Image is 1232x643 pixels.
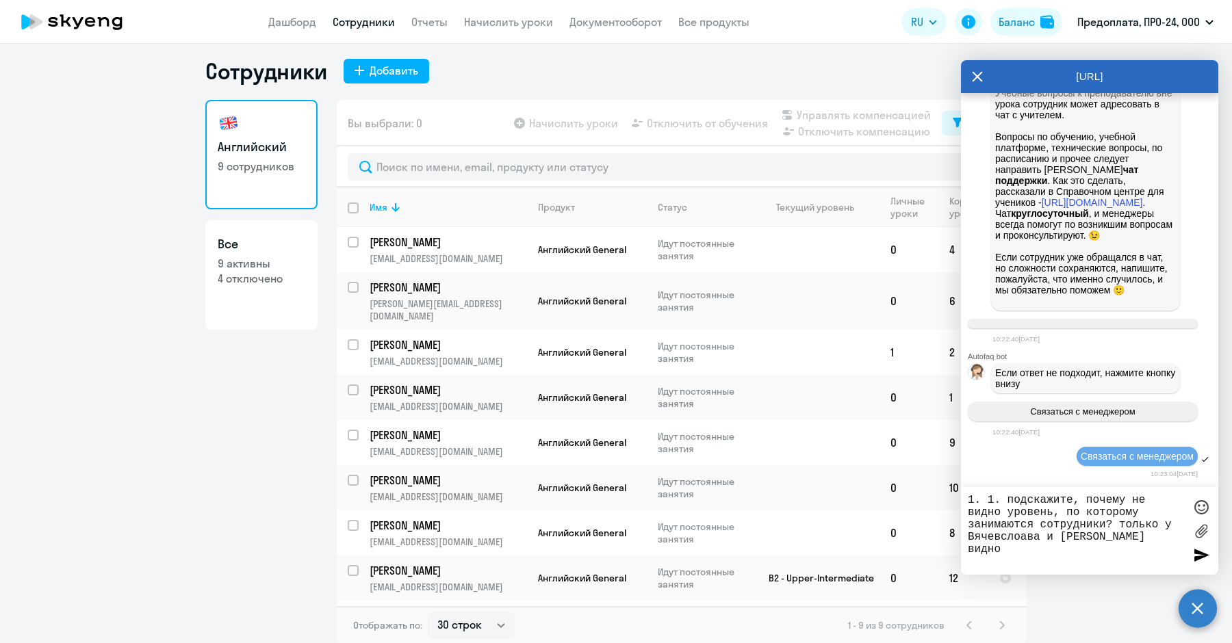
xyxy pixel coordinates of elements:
a: [URL][DOMAIN_NAME] [1042,197,1143,208]
a: Все продукты [678,15,749,29]
div: Баланс [999,14,1035,30]
span: Связаться с менеджером [1081,451,1194,462]
a: Документооборот [569,15,662,29]
td: B2 - Upper-Intermediate [752,555,880,601]
td: 4 [938,227,988,272]
a: [PERSON_NAME] [370,428,526,443]
p: [EMAIL_ADDRESS][DOMAIN_NAME] [370,490,526,503]
td: 0 [880,465,938,510]
button: Балансbalance [990,8,1062,36]
td: 6 [938,272,988,330]
time: 10:22:40[DATE] [992,428,1040,436]
a: [PERSON_NAME] [370,563,526,578]
p: [EMAIL_ADDRESS][DOMAIN_NAME] [370,355,526,367]
td: 0 [880,420,938,465]
div: Autofaq bot [968,352,1218,360]
div: Текущий уровень [763,201,879,213]
td: 8 [938,510,988,555]
input: Поиск по имени, email, продукту или статусу [348,153,1016,181]
td: 2 [938,330,988,375]
p: [EMAIL_ADDRESS][DOMAIN_NAME] [370,445,526,458]
a: [PERSON_NAME] [370,337,526,352]
td: 1 [938,375,988,420]
td: 0 [880,555,938,601]
td: 0 [880,227,938,272]
p: [PERSON_NAME] [370,280,524,295]
p: [EMAIL_ADDRESS][DOMAIN_NAME] [370,581,526,593]
span: Вы выбрали: 0 [348,115,422,131]
p: Идут постоянные занятия [658,430,752,455]
p: 9 сотрудников [218,159,305,174]
span: Английский General [538,346,626,358]
button: Добавить [344,59,429,83]
div: Добавить [370,62,418,79]
a: Все9 активны4 отключено [205,220,318,330]
p: Предоплата, ПРО-24, ООО [1077,14,1200,30]
p: 9 активны [218,256,305,271]
p: Идут постоянные занятия [658,566,752,590]
a: Английский9 сотрудников [205,100,318,209]
td: 12 [938,555,988,601]
p: [PERSON_NAME] [370,337,524,352]
p: [PERSON_NAME] [370,563,524,578]
span: RU [911,14,923,30]
span: Связаться с менеджером [1030,406,1135,417]
p: [EMAIL_ADDRESS][DOMAIN_NAME] [370,252,526,265]
td: 0 [880,601,938,640]
span: Отображать по: [353,619,422,631]
label: Лимит 10 файлов [1191,521,1211,541]
p: 4 отключено [218,271,305,286]
a: [PERSON_NAME] [370,382,526,397]
div: Имя [370,201,526,213]
p: [EMAIL_ADDRESS][DOMAIN_NAME] [370,400,526,412]
button: Фильтр [942,111,1016,135]
td: 0 [880,272,938,330]
img: bot avatar [968,364,986,384]
div: Продукт [538,201,575,213]
img: balance [1040,15,1054,29]
button: Связаться с менеджером [968,402,1198,421]
a: [PERSON_NAME] [370,235,526,250]
p: Идут постоянные занятия [658,521,752,545]
a: Сотрудники [333,15,395,29]
strong: чат поддержки [995,164,1141,186]
div: Корп. уроки [949,195,988,220]
p: Идут постоянные занятия [658,385,752,410]
a: Отчеты [411,15,448,29]
span: Английский General [538,295,626,307]
span: Английский General [538,436,626,449]
button: Предоплата, ПРО-24, ООО [1070,5,1220,38]
td: 0 [938,601,988,640]
p: Идут постоянные занятия [658,340,752,365]
p: [PERSON_NAME] [370,473,524,488]
span: Английский General [538,391,626,404]
a: [PERSON_NAME] [370,473,526,488]
div: Имя [370,201,387,213]
a: Дашборд [268,15,316,29]
span: 1 - 9 из 9 сотрудников [848,619,945,631]
div: Текущий уровень [776,201,854,213]
span: Английский General [538,482,626,494]
td: 10 [938,465,988,510]
h3: Английский [218,138,305,156]
p: [PERSON_NAME] [370,382,524,397]
p: Идут постоянные занятия [658,289,752,313]
a: [PERSON_NAME] [370,280,526,295]
p: [EMAIL_ADDRESS][DOMAIN_NAME] [370,536,526,548]
td: 0 [880,510,938,555]
strong: круглосуточный [1011,208,1088,219]
span: Если ответ не подходит, нажмите кнопку внизу [995,367,1178,389]
p: [PERSON_NAME] [370,235,524,250]
div: Личные уроки [890,195,938,220]
textarea: 1. 1. подскажите, почему не видно уровень, по которому занимаются сотрудники? только у Вячевслоав... [968,494,1184,568]
span: Английский General [538,244,626,256]
td: 1 [880,330,938,375]
p: [PERSON_NAME] [370,518,524,533]
p: Идут постоянные занятия [658,475,752,500]
span: Английский General [538,527,626,539]
h1: Сотрудники [205,57,327,85]
h3: Все [218,235,305,253]
p: В личном кабинете учеников есть Учебные вопросы к преподавателю вне урока сотрудник может адресов... [995,44,1176,306]
p: [PERSON_NAME] [370,428,524,443]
